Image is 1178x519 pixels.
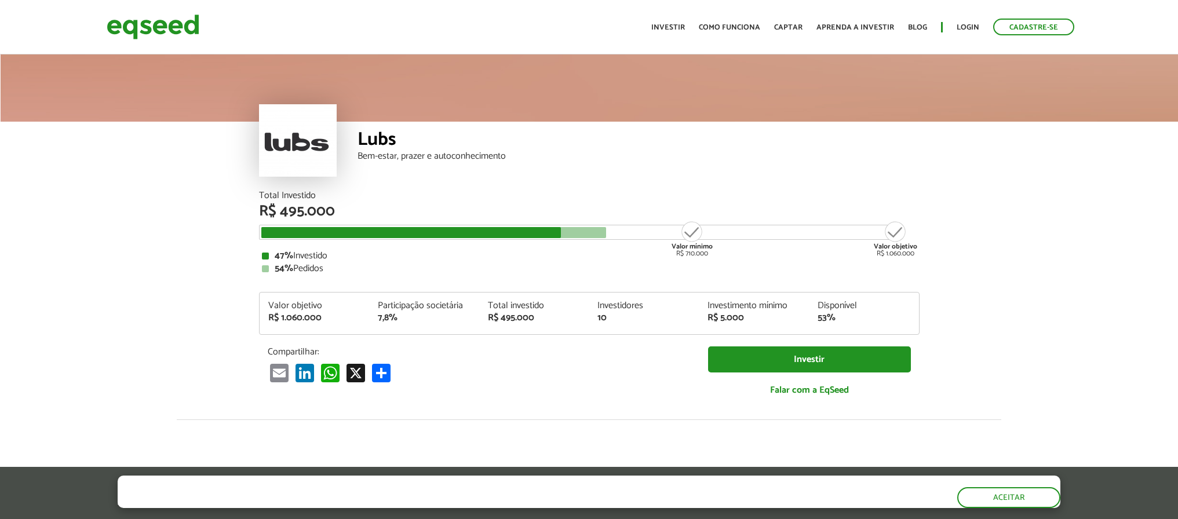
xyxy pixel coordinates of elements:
[118,496,537,507] p: Ao clicar em "aceitar", você aceita nossa .
[672,241,713,252] strong: Valor mínimo
[818,313,910,323] div: 53%
[708,346,911,372] a: Investir
[275,248,293,264] strong: 47%
[370,363,393,382] a: Compartilhar
[488,313,581,323] div: R$ 495.000
[818,301,910,310] div: Disponível
[344,363,367,382] a: X
[957,24,979,31] a: Login
[708,378,911,402] a: Falar com a EqSeed
[378,301,471,310] div: Participação societária
[651,24,685,31] a: Investir
[699,24,760,31] a: Como funciona
[488,301,581,310] div: Total investido
[378,313,471,323] div: 7,8%
[259,191,920,200] div: Total Investido
[707,313,800,323] div: R$ 5.000
[874,220,917,257] div: R$ 1.060.000
[908,24,927,31] a: Blog
[262,264,917,273] div: Pedidos
[271,498,404,507] a: política de privacidade e de cookies
[597,301,690,310] div: Investidores
[268,346,691,357] p: Compartilhar:
[670,220,714,257] div: R$ 710.000
[774,24,803,31] a: Captar
[118,476,537,494] h5: O site da EqSeed utiliza cookies para melhorar sua navegação.
[957,487,1060,508] button: Aceitar
[268,313,361,323] div: R$ 1.060.000
[874,241,917,252] strong: Valor objetivo
[358,130,920,152] div: Lubs
[319,363,342,382] a: WhatsApp
[816,24,894,31] a: Aprenda a investir
[707,301,800,310] div: Investimento mínimo
[107,12,199,42] img: EqSeed
[275,261,293,276] strong: 54%
[259,204,920,219] div: R$ 495.000
[268,301,361,310] div: Valor objetivo
[268,363,291,382] a: Email
[293,363,316,382] a: LinkedIn
[262,251,917,261] div: Investido
[597,313,690,323] div: 10
[358,152,920,161] div: Bem-estar, prazer e autoconhecimento
[993,19,1074,35] a: Cadastre-se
